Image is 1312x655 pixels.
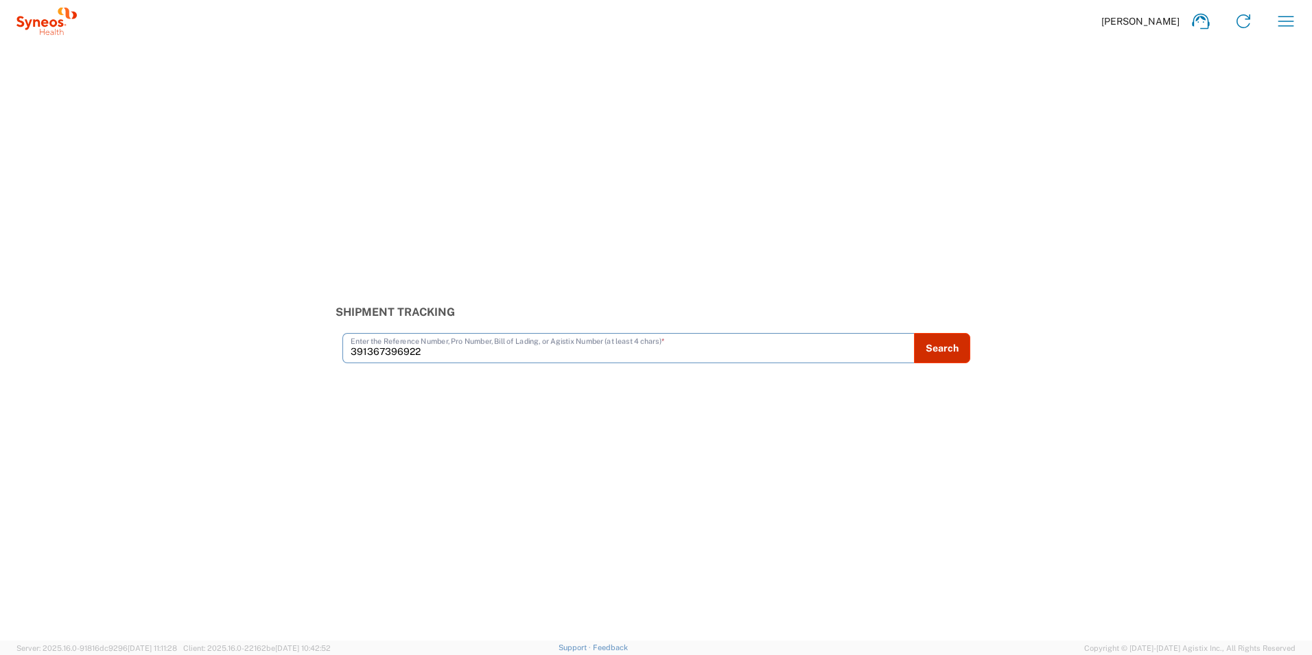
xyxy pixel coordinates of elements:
[16,644,177,652] span: Server: 2025.16.0-91816dc9296
[183,644,331,652] span: Client: 2025.16.0-22162be
[1084,642,1296,654] span: Copyright © [DATE]-[DATE] Agistix Inc., All Rights Reserved
[914,333,970,363] button: Search
[336,306,977,319] h3: Shipment Tracking
[1101,15,1180,27] span: [PERSON_NAME]
[128,644,177,652] span: [DATE] 11:11:28
[593,643,628,652] a: Feedback
[275,644,331,652] span: [DATE] 10:42:52
[559,643,593,652] a: Support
